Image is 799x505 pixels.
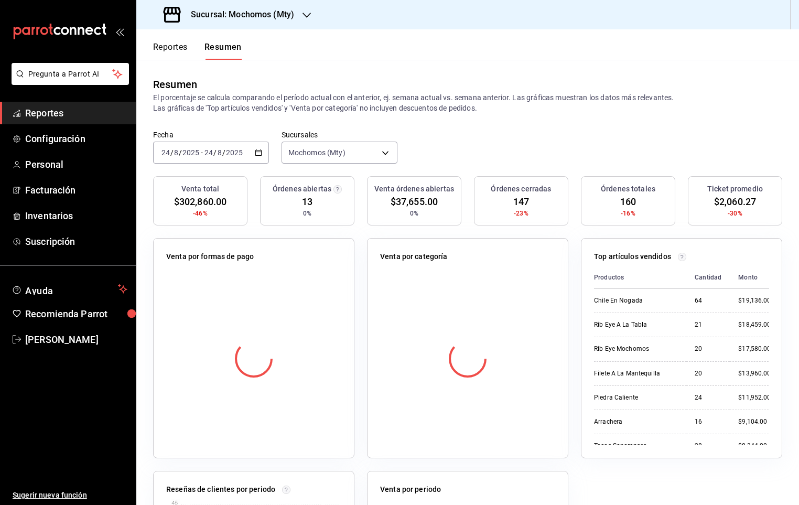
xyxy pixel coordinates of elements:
div: Filete A La Mantequilla [594,369,678,378]
div: 20 [695,369,721,378]
div: 16 [695,417,721,426]
p: Venta por periodo [380,484,441,495]
h3: Sucursal: Mochomos (Mty) [182,8,294,21]
input: -- [204,148,213,157]
span: Personal [25,157,127,171]
h3: Ticket promedio [707,184,763,195]
span: 160 [620,195,636,209]
span: Facturación [25,183,127,197]
div: Chile En Nogada [594,296,678,305]
span: / [170,148,174,157]
span: Pregunta a Parrot AI [28,69,113,80]
span: $37,655.00 [391,195,438,209]
span: -16% [621,209,635,218]
p: Reseñas de clientes por periodo [166,484,275,495]
input: -- [174,148,179,157]
button: Reportes [153,42,188,60]
div: Piedra Caliente [594,393,678,402]
div: 20 [695,345,721,353]
span: -23% [514,209,528,218]
p: Venta por categoría [380,251,448,262]
span: Configuración [25,132,127,146]
span: -46% [193,209,208,218]
div: Resumen [153,77,197,92]
h3: Órdenes totales [601,184,655,195]
th: Productos [594,266,686,289]
p: El porcentaje se calcula comparando el período actual con el anterior, ej. semana actual vs. sema... [153,92,782,113]
span: / [179,148,182,157]
div: Tacos Sonorenses [594,442,678,450]
div: 28 [695,442,721,450]
input: -- [161,148,170,157]
span: Mochomos (Mty) [288,147,345,158]
span: Reportes [25,106,127,120]
span: Sugerir nueva función [13,490,127,501]
span: / [222,148,225,157]
input: ---- [182,148,200,157]
div: 64 [695,296,721,305]
div: 24 [695,393,721,402]
input: -- [217,148,222,157]
th: Monto [730,266,771,289]
button: Pregunta a Parrot AI [12,63,129,85]
label: Fecha [153,131,269,138]
label: Sucursales [282,131,397,138]
h3: Venta órdenes abiertas [374,184,454,195]
div: Rib Eye A La Tabla [594,320,678,329]
div: $17,580.00 [738,345,771,353]
button: open_drawer_menu [115,27,124,36]
span: Recomienda Parrot [25,307,127,321]
span: - [201,148,203,157]
span: $302,860.00 [174,195,226,209]
span: Inventarios [25,209,127,223]
div: $8,344.00 [738,442,771,450]
span: Ayuda [25,283,114,295]
span: [PERSON_NAME] [25,332,127,347]
button: Resumen [204,42,242,60]
h3: Órdenes abiertas [273,184,331,195]
span: -30% [728,209,742,218]
div: Rib Eye Mochomos [594,345,678,353]
p: Venta por formas de pago [166,251,254,262]
input: ---- [225,148,243,157]
div: $9,104.00 [738,417,771,426]
span: 13 [302,195,312,209]
span: / [213,148,217,157]
div: $18,459.00 [738,320,771,329]
h3: Órdenes cerradas [491,184,551,195]
span: 0% [410,209,418,218]
span: 147 [513,195,529,209]
div: 21 [695,320,721,329]
span: 0% [303,209,311,218]
th: Cantidad [686,266,730,289]
div: $11,952.00 [738,393,771,402]
div: $13,960.00 [738,369,771,378]
p: Top artículos vendidos [594,251,671,262]
h3: Venta total [181,184,219,195]
div: Arrachera [594,417,678,426]
div: $19,136.00 [738,296,771,305]
div: navigation tabs [153,42,242,60]
span: Suscripción [25,234,127,249]
span: $2,060.27 [714,195,756,209]
a: Pregunta a Parrot AI [7,76,129,87]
